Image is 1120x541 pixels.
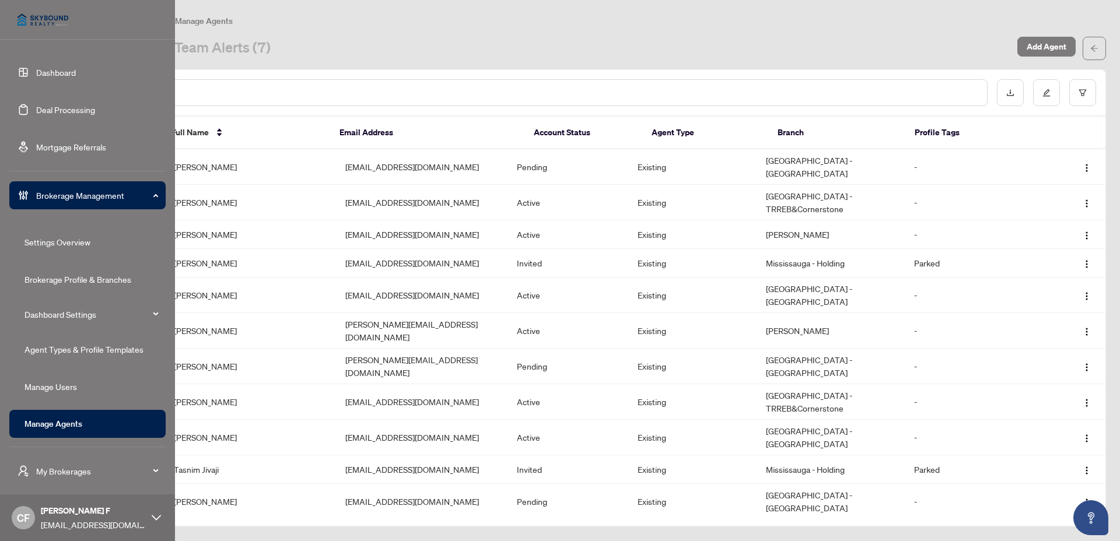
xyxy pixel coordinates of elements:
[628,420,757,455] td: Existing
[1082,434,1091,443] img: Logo
[1082,327,1091,336] img: Logo
[36,142,106,152] a: Mortgage Referrals
[1042,89,1051,97] span: edit
[1082,291,1091,301] img: Logo
[905,313,1051,349] td: -
[336,249,508,277] td: [EMAIL_ADDRESS][DOMAIN_NAME]
[997,79,1024,106] button: download
[1077,357,1096,375] button: Logo
[171,126,209,139] span: Full Name
[1079,89,1087,97] span: filter
[508,185,628,220] td: Active
[1017,37,1076,57] button: Add Agent
[1027,37,1066,56] span: Add Agent
[628,455,757,484] td: Existing
[757,384,904,420] td: [GEOGRAPHIC_DATA] - TRREB&Cornerstone
[508,455,628,484] td: Invited
[508,149,628,185] td: Pending
[1077,157,1096,176] button: Logo
[628,249,757,277] td: Existing
[628,149,757,185] td: Existing
[164,420,336,455] td: [PERSON_NAME]
[41,504,146,517] span: [PERSON_NAME] F
[905,249,1051,277] td: Parked
[164,349,336,384] td: [PERSON_NAME]
[628,349,757,384] td: Existing
[757,277,904,313] td: [GEOGRAPHIC_DATA] - [GEOGRAPHIC_DATA]
[1077,492,1096,511] button: Logo
[1077,254,1096,272] button: Logo
[336,384,508,420] td: [EMAIL_ADDRESS][DOMAIN_NAME]
[757,220,904,249] td: [PERSON_NAME]
[1082,363,1091,372] img: Logo
[164,384,336,420] td: [PERSON_NAME]
[1073,500,1108,535] button: Open asap
[1077,460,1096,479] button: Logo
[628,313,757,349] td: Existing
[336,455,508,484] td: [EMAIL_ADDRESS][DOMAIN_NAME]
[330,117,525,149] th: Email Address
[336,313,508,349] td: [PERSON_NAME][EMAIL_ADDRESS][DOMAIN_NAME]
[162,117,330,149] th: Full Name
[1077,428,1096,447] button: Logo
[905,484,1051,519] td: -
[757,149,904,185] td: [GEOGRAPHIC_DATA] - [GEOGRAPHIC_DATA]
[628,277,757,313] td: Existing
[628,220,757,249] td: Existing
[164,455,336,484] td: Tasnim Jivaji
[757,455,904,484] td: Mississauga - Holding
[1077,225,1096,244] button: Logo
[508,313,628,349] td: Active
[36,465,157,477] span: My Brokerages
[905,220,1051,249] td: -
[642,117,768,149] th: Agent Type
[524,117,642,149] th: Account Status
[1090,44,1098,52] span: arrow-left
[1082,199,1091,208] img: Logo
[1082,231,1091,240] img: Logo
[336,185,508,220] td: [EMAIL_ADDRESS][DOMAIN_NAME]
[508,277,628,313] td: Active
[1082,259,1091,269] img: Logo
[1082,163,1091,173] img: Logo
[508,420,628,455] td: Active
[1082,398,1091,407] img: Logo
[757,349,904,384] td: [GEOGRAPHIC_DATA] - [GEOGRAPHIC_DATA]
[164,220,336,249] td: [PERSON_NAME]
[164,185,336,220] td: [PERSON_NAME]
[9,6,76,34] img: logo
[24,344,143,354] a: Agent Types & Profile Templates
[1077,392,1096,411] button: Logo
[1082,498,1091,507] img: Logo
[757,249,904,277] td: Mississauga - Holding
[24,419,82,429] a: Manage Agents
[36,104,95,115] a: Deal Processing
[757,185,904,220] td: [GEOGRAPHIC_DATA] - TRREB&Cornerstone
[36,67,76,78] a: Dashboard
[164,149,336,185] td: [PERSON_NAME]
[905,349,1051,384] td: -
[905,185,1051,220] td: -
[164,313,336,349] td: [PERSON_NAME]
[628,384,757,420] td: Existing
[508,349,628,384] td: Pending
[628,484,757,519] td: Existing
[24,237,90,247] a: Settings Overview
[508,384,628,420] td: Active
[24,381,77,392] a: Manage Users
[757,484,904,519] td: [GEOGRAPHIC_DATA] - [GEOGRAPHIC_DATA]
[1077,193,1096,212] button: Logo
[1077,286,1096,304] button: Logo
[628,185,757,220] td: Existing
[336,420,508,455] td: [EMAIL_ADDRESS][DOMAIN_NAME]
[175,16,233,26] span: Manage Agents
[1077,321,1096,340] button: Logo
[17,510,30,526] span: CF
[164,249,336,277] td: [PERSON_NAME]
[41,518,146,531] span: [EMAIL_ADDRESS][DOMAIN_NAME]
[174,38,271,59] a: Team Alerts (7)
[508,484,628,519] td: Pending
[336,349,508,384] td: [PERSON_NAME][EMAIL_ADDRESS][DOMAIN_NAME]
[17,465,29,477] span: user-switch
[757,420,904,455] td: [GEOGRAPHIC_DATA] - [GEOGRAPHIC_DATA]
